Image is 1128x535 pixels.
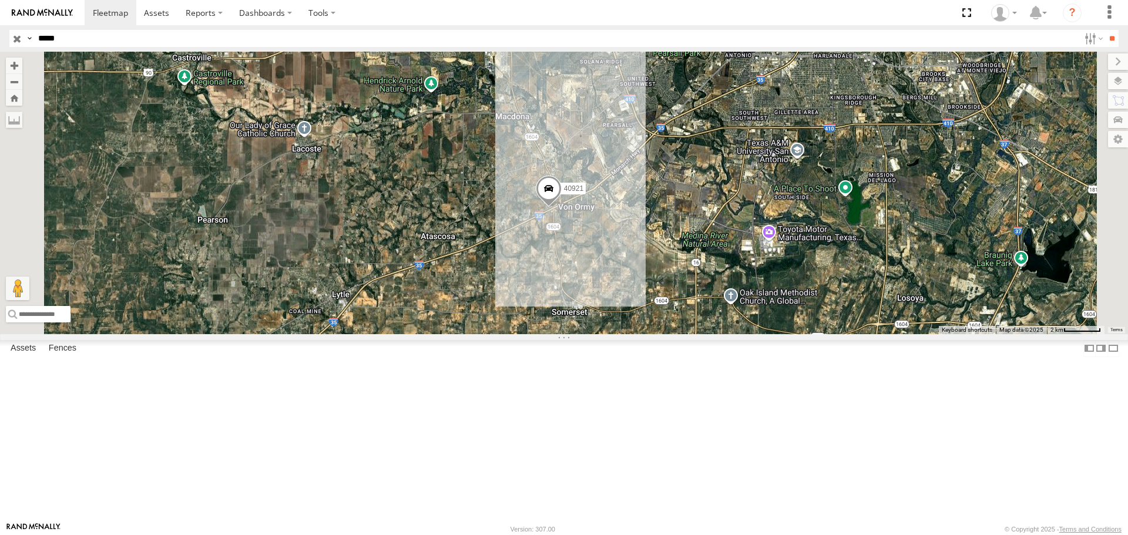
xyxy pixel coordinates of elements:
a: Terms and Conditions [1059,526,1122,533]
button: Zoom in [6,58,22,73]
button: Keyboard shortcuts [942,326,992,334]
span: Map data ©2025 [999,327,1043,333]
button: Zoom Home [6,90,22,106]
label: Measure [6,112,22,128]
label: Dock Summary Table to the Right [1095,340,1107,357]
label: Dock Summary Table to the Left [1083,340,1095,357]
i: ? [1063,4,1082,22]
label: Search Query [25,30,34,47]
a: Visit our Website [6,523,61,535]
a: Terms (opens in new tab) [1110,327,1123,332]
button: Drag Pegman onto the map to open Street View [6,277,29,300]
label: Hide Summary Table [1107,340,1119,357]
span: 40921 [564,184,583,193]
label: Map Settings [1108,131,1128,147]
div: Version: 307.00 [511,526,555,533]
div: Aurora Salinas [987,4,1021,22]
div: © Copyright 2025 - [1005,526,1122,533]
label: Assets [5,341,42,357]
label: Fences [43,341,82,357]
img: rand-logo.svg [12,9,73,17]
span: 2 km [1050,327,1063,333]
button: Zoom out [6,73,22,90]
button: Map Scale: 2 km per 60 pixels [1047,326,1104,334]
label: Search Filter Options [1080,30,1105,47]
